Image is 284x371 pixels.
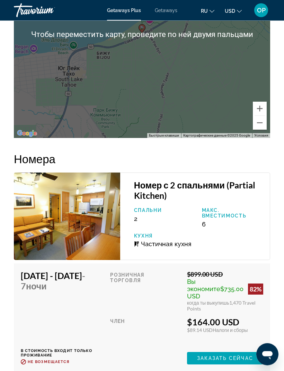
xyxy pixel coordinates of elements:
[187,271,263,278] div: $899.00 USD
[110,271,182,312] div: Розничная торговля
[187,300,256,312] span: 1,470 Travel Points
[187,278,220,293] span: Вы экономите
[225,8,235,14] span: USD
[253,116,267,130] button: Уменьшить
[21,271,105,291] h4: [DATE] - [DATE]
[202,221,206,228] span: 6
[21,271,85,291] span: - 7
[187,317,263,327] div: $164.00 USD
[134,180,263,201] h3: Номер с 2 спальнями (Partial Kitchen)
[202,208,263,219] p: Макс. вместимость
[183,134,250,138] span: Картографические данные ©2025 Google
[213,327,248,333] span: Налоги и сборы
[248,284,263,295] div: 82%
[201,8,208,14] span: ru
[21,349,110,358] p: В стоимость входит только проживание
[256,343,278,365] iframe: Кнопка запуска окна обмена сообщениями
[254,134,268,138] a: Условия (ссылка откроется в новой вкладке)
[16,129,38,138] a: Открыть эту область в Google Картах (в новом окне)
[187,327,263,333] div: $89.14 USD
[134,233,195,239] p: Кухня
[141,241,192,248] span: Частичная кухня
[14,152,270,166] h2: Номера
[187,286,243,300] span: $735.00 USD
[197,356,253,361] span: Заказать сейчас
[252,3,270,18] button: User Menu
[225,6,242,16] button: Change currency
[26,281,47,291] span: ночи
[134,215,137,223] span: 2
[257,7,266,14] span: OP
[187,300,229,306] span: когда ты выкупишь
[28,360,69,364] span: Не возмещается
[134,208,195,213] p: Спальни
[110,317,182,347] div: Член
[253,102,267,116] button: Увеличить
[16,129,38,138] img: Google
[14,173,120,260] img: 0924I01L.jpg
[187,352,263,365] button: Заказать сейчас
[155,8,177,13] a: Getaways
[149,133,179,138] button: Быстрые клавиши
[107,8,141,13] a: Getaways Plus
[14,1,83,19] a: Travorium
[201,6,214,16] button: Change language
